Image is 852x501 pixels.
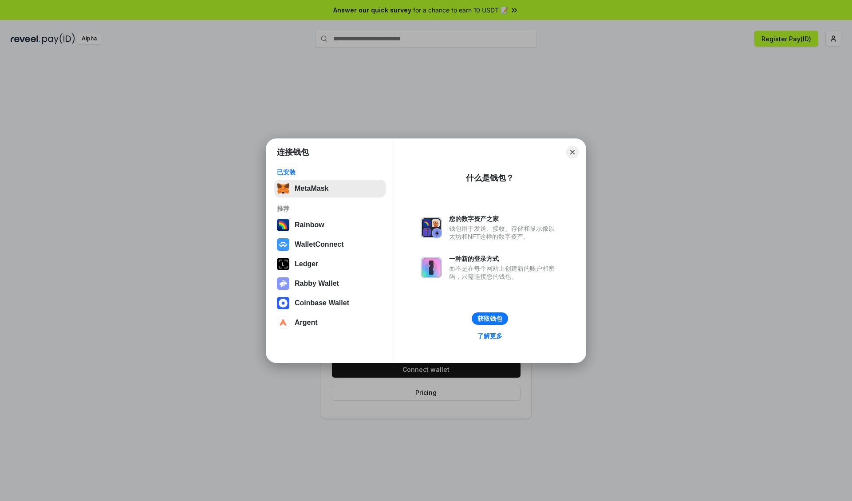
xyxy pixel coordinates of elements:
[277,316,289,329] img: svg+xml,%3Csvg%20width%3D%2228%22%20height%3D%2228%22%20viewBox%3D%220%200%2028%2028%22%20fill%3D...
[421,217,442,238] img: svg+xml,%3Csvg%20xmlns%3D%22http%3A%2F%2Fwww.w3.org%2F2000%2Fsvg%22%20fill%3D%22none%22%20viewBox...
[274,314,386,331] button: Argent
[466,173,514,183] div: 什么是钱包？
[295,319,318,327] div: Argent
[477,315,502,323] div: 获取钱包
[472,330,508,342] a: 了解更多
[566,146,579,158] button: Close
[277,277,289,290] img: svg+xml,%3Csvg%20xmlns%3D%22http%3A%2F%2Fwww.w3.org%2F2000%2Fsvg%22%20fill%3D%22none%22%20viewBox...
[277,182,289,195] img: svg+xml,%3Csvg%20fill%3D%22none%22%20height%3D%2233%22%20viewBox%3D%220%200%2035%2033%22%20width%...
[277,147,309,158] h1: 连接钱包
[277,205,383,213] div: 推荐
[449,255,559,263] div: 一种新的登录方式
[277,258,289,270] img: svg+xml,%3Csvg%20xmlns%3D%22http%3A%2F%2Fwww.w3.org%2F2000%2Fsvg%22%20width%3D%2228%22%20height%3...
[295,299,349,307] div: Coinbase Wallet
[295,221,324,229] div: Rainbow
[421,257,442,278] img: svg+xml,%3Csvg%20xmlns%3D%22http%3A%2F%2Fwww.w3.org%2F2000%2Fsvg%22%20fill%3D%22none%22%20viewBox...
[472,312,508,325] button: 获取钱包
[295,260,318,268] div: Ledger
[295,185,328,193] div: MetaMask
[274,180,386,197] button: MetaMask
[274,236,386,253] button: WalletConnect
[277,219,289,231] img: svg+xml,%3Csvg%20width%3D%22120%22%20height%3D%22120%22%20viewBox%3D%220%200%20120%20120%22%20fil...
[274,294,386,312] button: Coinbase Wallet
[295,241,344,249] div: WalletConnect
[274,216,386,234] button: Rainbow
[449,225,559,241] div: 钱包用于发送、接收、存储和显示像以太坊和NFT这样的数字资产。
[295,280,339,288] div: Rabby Wallet
[274,275,386,292] button: Rabby Wallet
[274,255,386,273] button: Ledger
[277,297,289,309] img: svg+xml,%3Csvg%20width%3D%2228%22%20height%3D%2228%22%20viewBox%3D%220%200%2028%2028%22%20fill%3D...
[449,215,559,223] div: 您的数字资产之家
[477,332,502,340] div: 了解更多
[449,264,559,280] div: 而不是在每个网站上创建新的账户和密码，只需连接您的钱包。
[277,168,383,176] div: 已安装
[277,238,289,251] img: svg+xml,%3Csvg%20width%3D%2228%22%20height%3D%2228%22%20viewBox%3D%220%200%2028%2028%22%20fill%3D...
